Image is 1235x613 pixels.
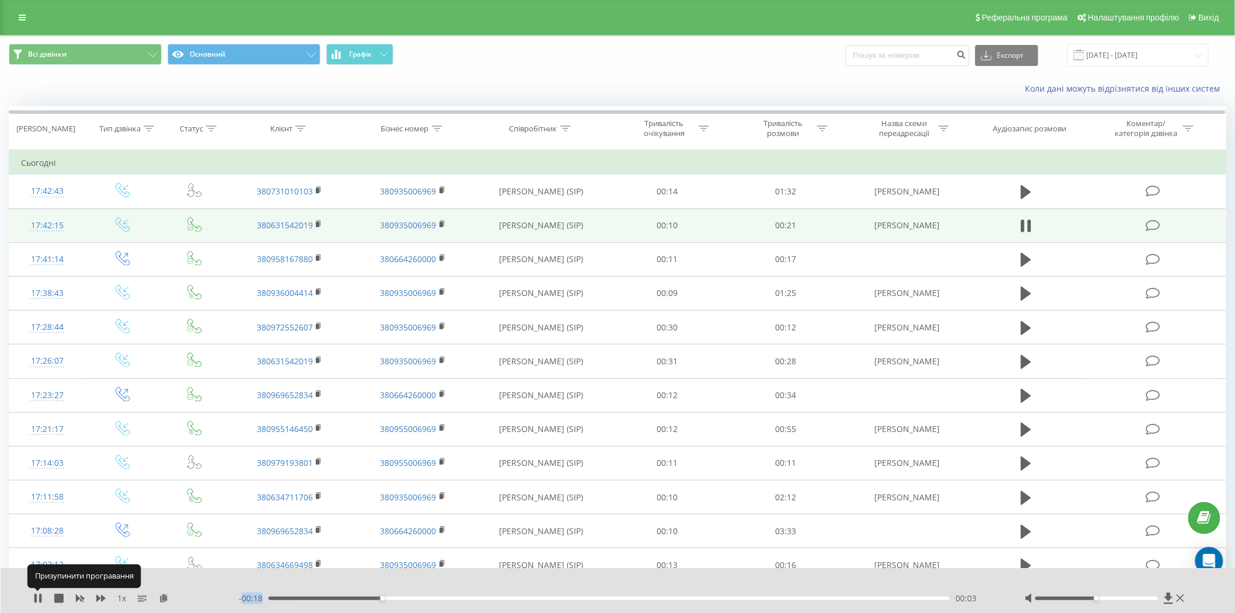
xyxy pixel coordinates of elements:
[257,287,313,298] a: 380936004414
[239,593,268,604] span: - 00:18
[727,344,846,378] td: 00:28
[846,446,969,480] td: [PERSON_NAME]
[381,186,437,197] a: 380935006969
[381,287,437,298] a: 380935006969
[381,525,437,537] a: 380664260000
[1088,13,1179,22] span: Налаштування профілю
[608,311,727,344] td: 00:30
[16,124,75,134] div: [PERSON_NAME]
[608,208,727,242] td: 00:10
[727,276,846,310] td: 01:25
[21,214,74,237] div: 17:42:15
[381,457,437,468] a: 380955006969
[475,446,608,480] td: [PERSON_NAME] (SIP)
[257,389,313,400] a: 380969652834
[727,378,846,412] td: 00:34
[846,548,969,582] td: [PERSON_NAME]
[381,596,385,601] div: Accessibility label
[475,412,608,446] td: [PERSON_NAME] (SIP)
[1112,119,1180,138] div: Коментар/категорія дзвінка
[608,548,727,582] td: 00:13
[1195,547,1223,575] div: Open Intercom Messenger
[608,175,727,208] td: 00:14
[608,480,727,514] td: 00:10
[180,124,203,134] div: Статус
[1094,596,1099,601] div: Accessibility label
[9,151,1226,175] td: Сьогодні
[21,316,74,339] div: 17:28:44
[21,486,74,508] div: 17:11:58
[475,378,608,412] td: [PERSON_NAME] (SIP)
[381,559,437,570] a: 380935006969
[475,480,608,514] td: [PERSON_NAME] (SIP)
[982,13,1068,22] span: Реферальна програма
[727,548,846,582] td: 00:16
[168,44,320,65] button: Основний
[608,276,727,310] td: 00:09
[381,356,437,367] a: 380935006969
[846,208,969,242] td: [PERSON_NAME]
[608,514,727,548] td: 00:10
[21,418,74,441] div: 17:21:17
[381,389,437,400] a: 380664260000
[257,356,313,367] a: 380631542019
[21,452,74,475] div: 17:14:03
[381,492,437,503] a: 380935006969
[608,378,727,412] td: 00:12
[257,423,313,434] a: 380955146450
[608,242,727,276] td: 00:11
[21,384,74,407] div: 17:23:27
[257,525,313,537] a: 380969652834
[257,457,313,468] a: 380979193801
[633,119,696,138] div: Тривалість очікування
[727,208,846,242] td: 00:21
[475,514,608,548] td: [PERSON_NAME] (SIP)
[257,253,313,264] a: 380958167880
[608,344,727,378] td: 00:31
[257,559,313,570] a: 380634669498
[846,480,969,514] td: [PERSON_NAME]
[727,242,846,276] td: 00:17
[846,175,969,208] td: [PERSON_NAME]
[608,446,727,480] td: 00:11
[381,322,437,333] a: 380935006969
[21,248,74,271] div: 17:41:14
[475,311,608,344] td: [PERSON_NAME] (SIP)
[510,124,557,134] div: Співробітник
[381,124,429,134] div: Бізнес номер
[381,220,437,231] a: 380935006969
[955,593,976,604] span: 00:03
[975,45,1038,66] button: Експорт
[846,311,969,344] td: [PERSON_NAME]
[846,344,969,378] td: [PERSON_NAME]
[727,480,846,514] td: 02:12
[727,175,846,208] td: 01:32
[608,412,727,446] td: 00:12
[475,276,608,310] td: [PERSON_NAME] (SIP)
[475,548,608,582] td: [PERSON_NAME] (SIP)
[21,350,74,372] div: 17:26:07
[381,253,437,264] a: 380664260000
[257,220,313,231] a: 380631542019
[27,565,141,588] div: Призупинити програвання
[727,311,846,344] td: 00:12
[846,412,969,446] td: [PERSON_NAME]
[846,276,969,310] td: [PERSON_NAME]
[1199,13,1219,22] span: Вихід
[846,45,969,66] input: Пошук за номером
[475,344,608,378] td: [PERSON_NAME] (SIP)
[475,208,608,242] td: [PERSON_NAME] (SIP)
[993,124,1067,134] div: Аудіозапис розмови
[257,186,313,197] a: 380731010103
[727,412,846,446] td: 00:55
[257,492,313,503] a: 380634711706
[381,423,437,434] a: 380955006969
[28,50,67,59] span: Всі дзвінки
[21,282,74,305] div: 17:38:43
[9,44,162,65] button: Всі дзвінки
[349,50,372,58] span: Графік
[475,175,608,208] td: [PERSON_NAME] (SIP)
[1025,83,1226,94] a: Коли дані можуть відрізнятися вiд інших систем
[21,553,74,576] div: 17:02:12
[21,520,74,542] div: 17:08:28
